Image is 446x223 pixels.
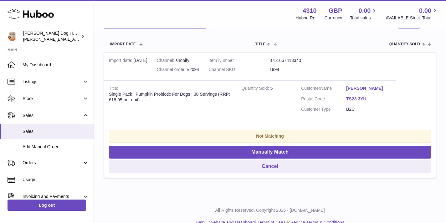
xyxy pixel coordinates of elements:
strong: Not Matching [256,134,284,139]
span: 0.00 [359,7,371,15]
button: Manually Match [109,146,431,159]
a: Log out [8,200,86,211]
dt: Name [301,85,346,93]
span: Stock [23,96,82,102]
dt: Postal Code [301,96,346,104]
img: toby@hackneydoghouse.com [8,32,17,41]
span: 0.00 [419,7,431,15]
dd: 8751667413340 [269,58,331,63]
dd: 1994 [269,67,331,73]
a: 5 [270,86,273,91]
span: My Dashboard [23,62,89,68]
span: Quantity Sold [389,42,420,46]
span: [PERSON_NAME][EMAIL_ADDRESS][DOMAIN_NAME] [23,37,126,42]
p: All Rights Reserved. Copyright 2025 - [DOMAIN_NAME] [99,207,441,213]
span: Usage [23,177,89,183]
span: Orders [23,160,82,166]
div: #2094 [157,67,199,73]
div: [PERSON_NAME] Dog House [23,30,79,42]
strong: Channel [157,58,176,64]
a: [PERSON_NAME] [346,85,391,91]
span: Sales [23,129,89,134]
span: Sales [23,113,82,119]
dt: Item Number [208,58,269,63]
div: shopify [157,58,199,63]
span: Add Manual Order [23,144,89,150]
a: 0.00 Total sales [350,7,378,21]
div: Currency [325,15,342,21]
span: Customer [301,86,320,91]
div: Single Pack | Pumpkin Probiotic For Dogs | 30 Servings (RRP: £18.95 per unit) [109,91,232,103]
dt: Customer Type [301,106,346,112]
span: Listings [23,79,82,85]
strong: Channel order [157,67,187,73]
button: Cancel [109,160,431,173]
strong: Import date [109,58,134,64]
span: Total sales [350,15,378,21]
a: 0.00 AVAILABLE Stock Total [386,7,438,21]
span: Invoicing and Payments [23,194,82,200]
span: AVAILABLE Stock Total [386,15,438,21]
div: Huboo Ref [296,15,317,21]
span: Title [255,42,265,46]
strong: Quantity Sold [242,86,270,92]
a: TS23 3YU [346,96,391,102]
strong: GBP [329,7,342,15]
dt: Channel SKU [208,67,269,73]
strong: Title [109,86,118,92]
dd: B2C [346,106,391,112]
td: [DATE] [104,53,152,80]
strong: 4310 [303,7,317,15]
span: Import date [110,42,136,46]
